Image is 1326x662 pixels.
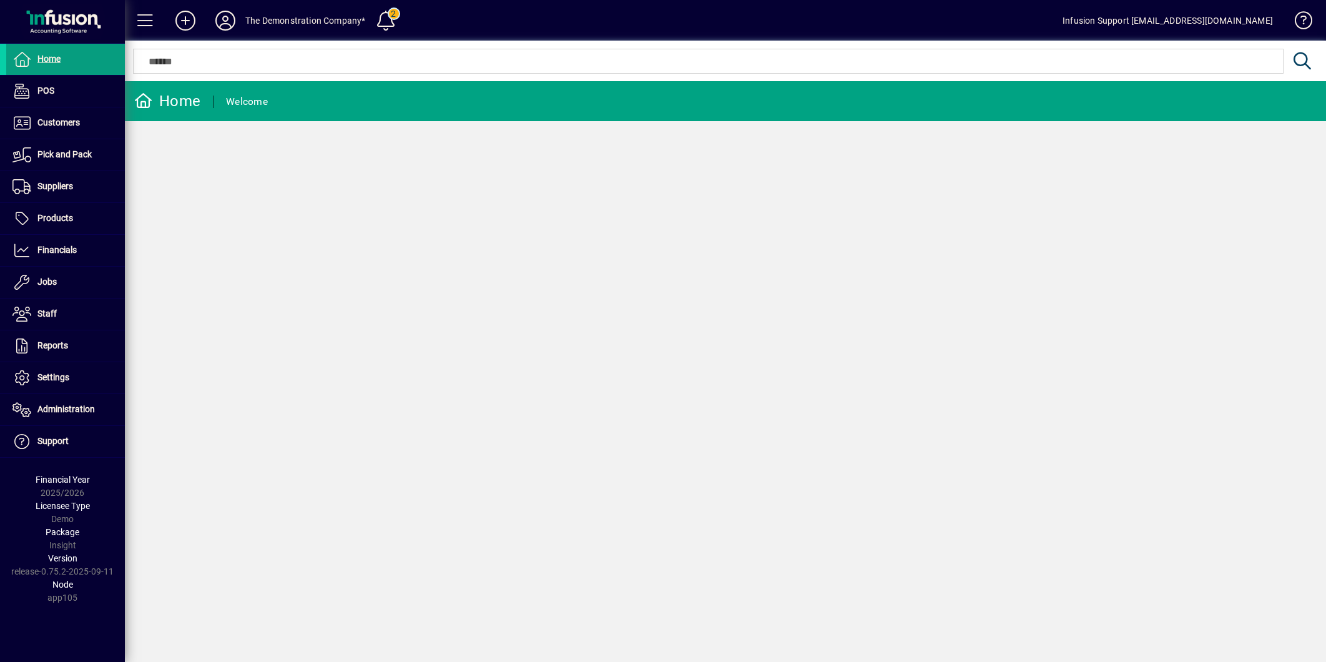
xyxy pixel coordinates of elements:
[37,436,69,446] span: Support
[205,9,245,32] button: Profile
[37,340,68,350] span: Reports
[37,309,57,319] span: Staff
[6,426,125,457] a: Support
[36,501,90,511] span: Licensee Type
[6,203,125,234] a: Products
[36,475,90,485] span: Financial Year
[37,181,73,191] span: Suppliers
[245,11,366,31] div: The Demonstration Company*
[37,277,57,287] span: Jobs
[6,139,125,170] a: Pick and Pack
[37,54,61,64] span: Home
[134,91,200,111] div: Home
[37,213,73,223] span: Products
[6,171,125,202] a: Suppliers
[6,107,125,139] a: Customers
[37,245,77,255] span: Financials
[6,235,125,266] a: Financials
[46,527,79,537] span: Package
[37,117,80,127] span: Customers
[37,372,69,382] span: Settings
[37,86,54,96] span: POS
[37,149,92,159] span: Pick and Pack
[6,330,125,362] a: Reports
[1285,2,1310,43] a: Knowledge Base
[6,394,125,425] a: Administration
[37,404,95,414] span: Administration
[48,553,77,563] span: Version
[6,267,125,298] a: Jobs
[165,9,205,32] button: Add
[6,76,125,107] a: POS
[6,299,125,330] a: Staff
[6,362,125,393] a: Settings
[52,580,73,590] span: Node
[226,92,268,112] div: Welcome
[1063,11,1273,31] div: Infusion Support [EMAIL_ADDRESS][DOMAIN_NAME]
